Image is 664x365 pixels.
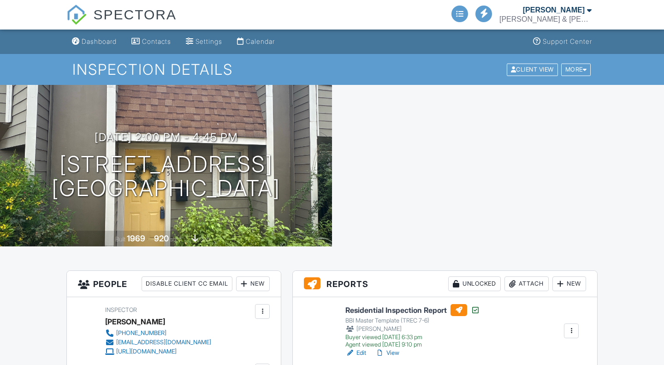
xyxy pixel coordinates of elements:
div: Support Center [543,37,592,45]
h3: People [67,271,281,297]
div: More [561,63,591,76]
div: Unlocked [448,276,501,291]
h6: Residential Inspection Report [345,304,480,316]
span: slab [200,236,210,243]
span: Inspector [105,306,137,313]
div: [PERSON_NAME] [523,6,585,15]
div: [EMAIL_ADDRESS][DOMAIN_NAME] [116,339,211,346]
div: Contacts [142,37,171,45]
div: Attach [504,276,549,291]
div: BBI Master Template (TREC 7-6) [345,317,480,324]
div: Client View [507,63,558,76]
div: Bryan & Bryan Inspections [499,15,592,24]
h1: Inspection Details [72,61,592,78]
h1: [STREET_ADDRESS] [GEOGRAPHIC_DATA] [52,152,280,201]
div: Buyer viewed [DATE] 6:33 pm [345,334,480,341]
a: Settings [182,33,226,50]
h3: [DATE] 2:00 pm - 4:45 pm [95,131,238,144]
div: Dashboard [82,37,117,45]
div: [PERSON_NAME] [345,324,480,334]
div: [PERSON_NAME] [105,315,165,329]
a: View [375,348,399,358]
div: [PHONE_NUMBER] [116,329,166,337]
h3: Reports [293,271,597,297]
div: New [552,276,586,291]
a: Calendar [233,33,279,50]
a: [PHONE_NUMBER] [105,329,211,338]
a: Client View [506,66,560,72]
div: Disable Client CC Email [142,276,232,291]
a: Contacts [128,33,175,50]
a: [EMAIL_ADDRESS][DOMAIN_NAME] [105,338,211,347]
a: [URL][DOMAIN_NAME] [105,347,211,356]
a: Dashboard [68,33,120,50]
div: [URL][DOMAIN_NAME] [116,348,177,355]
a: Edit [345,348,366,358]
span: SPECTORA [93,5,177,24]
span: Built [115,236,125,243]
div: Agent viewed [DATE] 9:10 pm [345,341,480,348]
span: sq. ft. [170,236,183,243]
div: 1969 [127,233,145,243]
a: Support Center [529,33,596,50]
a: Residential Inspection Report BBI Master Template (TREC 7-6) [PERSON_NAME] Buyer viewed [DATE] 6:... [345,304,480,348]
div: Settings [196,37,222,45]
div: New [236,276,270,291]
div: 920 [154,233,169,243]
div: Calendar [246,37,275,45]
a: SPECTORA [66,14,177,31]
img: The Best Home Inspection Software - Spectora [66,5,87,25]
